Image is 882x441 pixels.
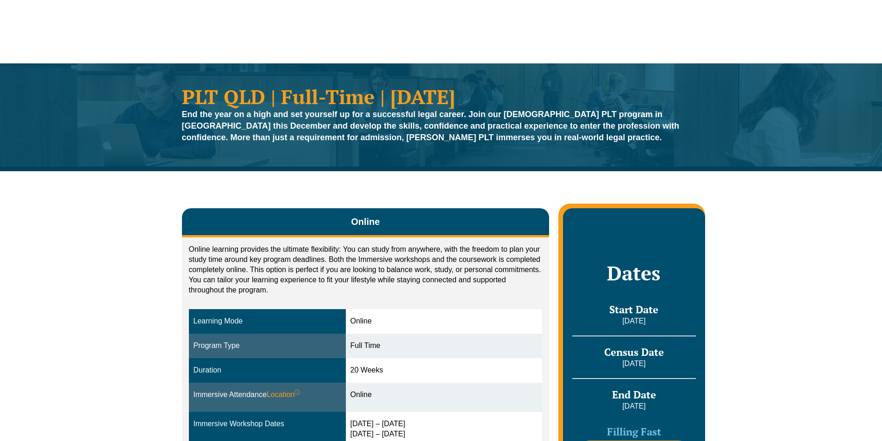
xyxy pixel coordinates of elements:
[607,425,661,438] span: Filling Fast
[604,345,664,359] span: Census Date
[609,303,658,316] span: Start Date
[572,316,695,326] p: [DATE]
[572,401,695,411] p: [DATE]
[194,390,341,400] div: Immersive Attendance
[189,244,543,295] p: Online learning provides the ultimate flexibility: You can study from anywhere, with the freedom ...
[182,110,680,142] strong: End the year on a high and set yourself up for a successful legal career. Join our [DEMOGRAPHIC_D...
[267,390,300,400] span: Location
[194,341,341,351] div: Program Type
[350,316,538,327] div: Online
[612,388,656,401] span: End Date
[194,316,341,327] div: Learning Mode
[572,359,695,369] p: [DATE]
[294,389,300,396] sup: ⓘ
[351,215,380,228] span: Online
[350,365,538,376] div: 20 Weeks
[350,390,538,400] div: Online
[182,87,701,106] h1: PLT QLD | Full-Time | [DATE]
[350,341,538,351] div: Full Time
[194,419,341,429] div: Immersive Workshop Dates
[194,365,341,376] div: Duration
[572,261,695,285] h2: Dates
